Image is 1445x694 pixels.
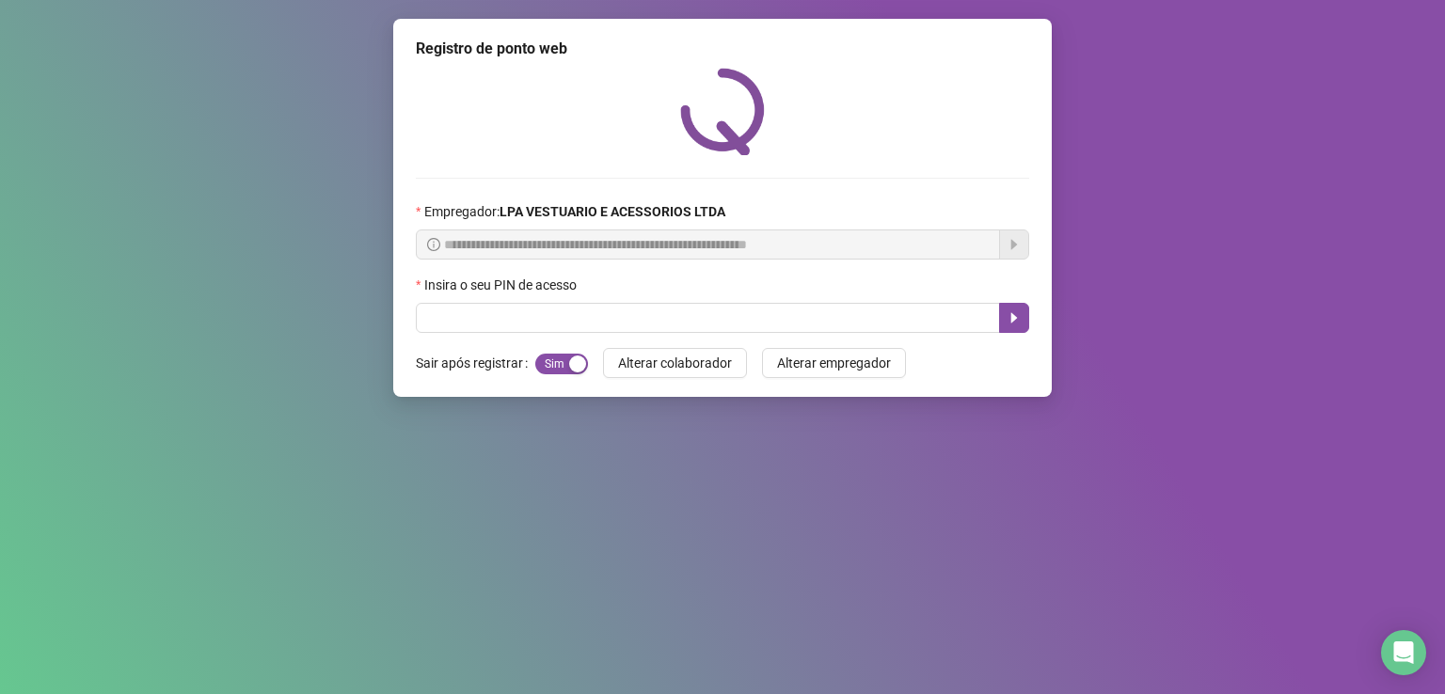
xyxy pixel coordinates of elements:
[1381,630,1426,675] div: Open Intercom Messenger
[424,201,725,222] span: Empregador :
[618,353,732,373] span: Alterar colaborador
[416,348,535,378] label: Sair após registrar
[603,348,747,378] button: Alterar colaborador
[762,348,906,378] button: Alterar empregador
[427,238,440,251] span: info-circle
[416,275,589,295] label: Insira o seu PIN de acesso
[500,204,725,219] strong: LPA VESTUARIO E ACESSORIOS LTDA
[777,353,891,373] span: Alterar empregador
[416,38,1029,60] div: Registro de ponto web
[680,68,765,155] img: QRPoint
[1007,310,1022,325] span: caret-right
